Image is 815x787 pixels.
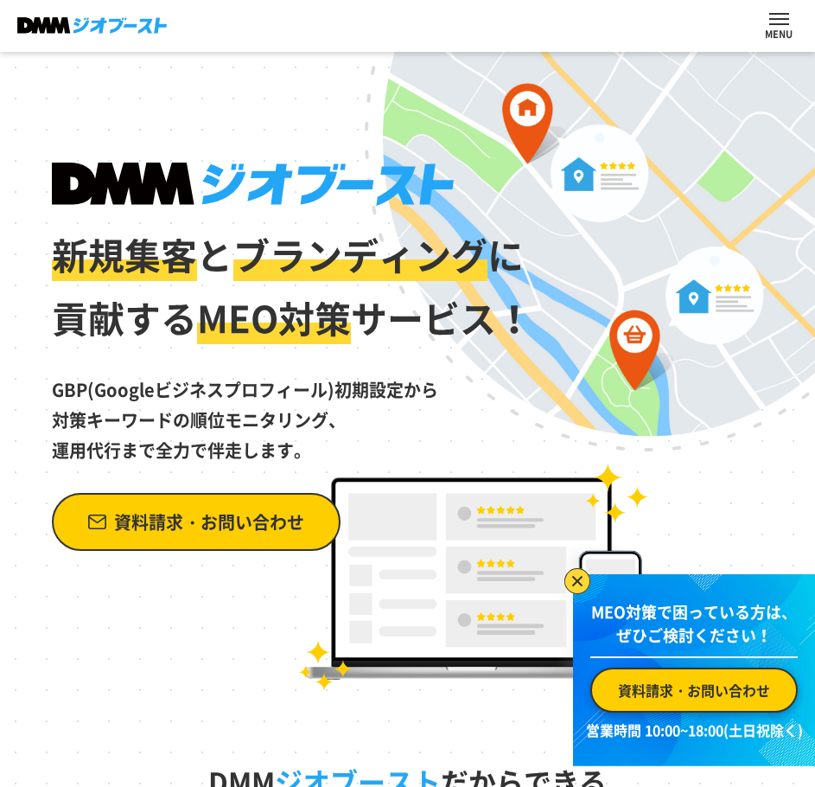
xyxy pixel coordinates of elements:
[618,680,770,701] span: 資料請求・お問い合わせ
[590,600,798,658] p: MEO対策で困っている方は、 ぜひご検討ください！
[52,493,341,551] a: 資料請求・お問い合わせ
[583,720,805,740] p: 営業時間 10:00~18:00(土日祝除く)
[564,568,590,594] img: バナーを閉じる
[233,227,487,281] span: ブランディング
[17,17,167,34] img: DMMジオブースト
[197,291,351,344] span: MEO対策
[52,227,197,281] span: 新規集客
[52,163,454,206] img: DMMジオブースト
[769,13,789,25] button: ナビを開閉する
[590,668,798,713] a: 資料請求・お問い合わせ
[52,350,534,465] p: GBP(Googleビジネスプロフィール)初期設定から 対策キーワードの順位モニタリング、 運用代行まで全力で伴走します。
[114,507,304,537] span: 資料請求・お問い合わせ
[52,163,534,350] h1: と に 貢献する サービス！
